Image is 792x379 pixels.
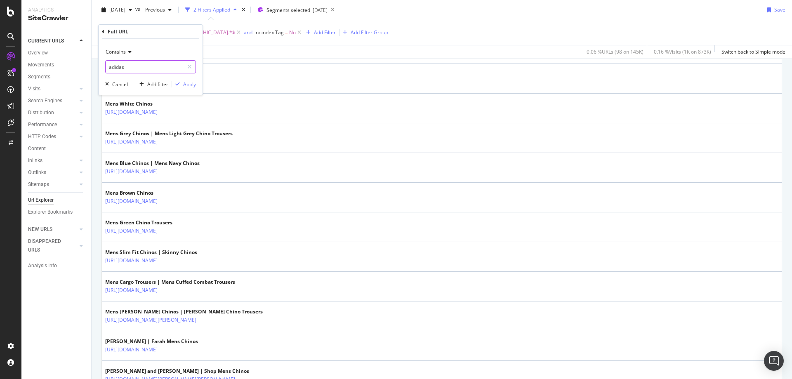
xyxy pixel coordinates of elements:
div: Add filter [147,81,168,88]
a: Inlinks [28,156,77,165]
div: Switch back to Simple mode [721,48,785,55]
button: and [244,28,252,36]
div: Apply [183,81,196,88]
a: Visits [28,85,77,93]
div: [PERSON_NAME] | Farah Mens Chinos [105,338,198,345]
span: Contains [106,48,126,55]
button: [DATE] [98,3,135,16]
div: Sitemaps [28,180,49,189]
button: Apply [172,80,196,88]
a: Search Engines [28,97,77,105]
div: Segments [28,73,50,81]
div: Search Engines [28,97,62,105]
div: Open Intercom Messenger [764,351,784,371]
span: vs [135,5,142,12]
button: Add Filter Group [339,28,388,38]
div: Explorer Bookmarks [28,208,73,217]
a: Url Explorer [28,196,85,205]
div: [DATE] [313,7,328,14]
div: 2 Filters Applied [193,6,230,13]
a: Sitemaps [28,180,77,189]
a: Overview [28,49,85,57]
div: Outlinks [28,168,46,177]
span: Previous [142,6,165,13]
span: noindex Tag [256,29,284,36]
div: Url Explorer [28,196,54,205]
div: Mens Green Chino Trousers [105,219,193,226]
div: DISAPPEARED URLS [28,237,70,254]
a: Explorer Bookmarks [28,208,85,217]
a: Outlinks [28,168,77,177]
div: Visits [28,85,40,93]
div: times [240,6,247,14]
a: HTTP Codes [28,132,77,141]
a: CURRENT URLS [28,37,77,45]
a: [URL][DOMAIN_NAME] [105,108,158,116]
div: 0.16 % Visits ( 1K on 873K ) [654,48,711,55]
div: Mens Brown Chinos [105,189,193,197]
div: Mens Blue Chinos | Mens Navy Chinos [105,160,200,167]
a: Segments [28,73,85,81]
a: Movements [28,61,85,69]
div: Overview [28,49,48,57]
a: [URL][DOMAIN_NAME][PERSON_NAME] [105,316,196,324]
a: DISAPPEARED URLS [28,237,77,254]
button: Cancel [102,80,128,88]
div: Add Filter Group [351,29,388,36]
a: NEW URLS [28,225,77,234]
div: Mens Cargo Trousers | Mens Cuffed Combat Trousers [105,278,235,286]
button: Add filter [136,80,168,88]
span: = [285,29,288,36]
a: [URL][DOMAIN_NAME] [105,197,158,205]
div: Full URL [108,28,128,35]
a: Distribution [28,108,77,117]
div: Movements [28,61,54,69]
button: Save [764,3,785,16]
button: Switch back to Simple mode [718,45,785,59]
a: Content [28,144,85,153]
button: 2 Filters Applied [182,3,240,16]
div: HTTP Codes [28,132,56,141]
a: Performance [28,120,77,129]
div: Inlinks [28,156,42,165]
div: NEW URLS [28,225,52,234]
div: and [244,29,252,36]
a: [URL][DOMAIN_NAME] [105,346,158,354]
div: SiteCrawler [28,14,85,23]
div: Analysis Info [28,261,57,270]
a: [URL][DOMAIN_NAME] [105,167,158,176]
div: 0.06 % URLs ( 98 on 145K ) [587,48,643,55]
div: Cancel [112,81,128,88]
span: Segments selected [266,7,310,14]
button: Segments selected[DATE] [254,3,328,16]
div: Mens Grey Chinos | Mens Light Grey Chino Trousers [105,130,233,137]
a: [URL][DOMAIN_NAME] [105,227,158,235]
div: Save [774,6,785,13]
a: [URL][DOMAIN_NAME] [105,257,158,265]
button: Previous [142,3,175,16]
a: [URL][DOMAIN_NAME] [105,286,158,294]
div: Content [28,144,46,153]
div: Mens [PERSON_NAME] Chinos | [PERSON_NAME] Chino Trousers [105,308,263,315]
div: Add Filter [314,29,336,36]
span: 2025 Sep. 21st [109,6,125,13]
div: Distribution [28,108,54,117]
a: [URL][DOMAIN_NAME] [105,138,158,146]
div: Mens Slim Fit Chinos | Skinny Chinos [105,249,197,256]
div: Mens White Chinos [105,100,193,108]
span: No [289,27,296,38]
a: Analysis Info [28,261,85,270]
div: Analytics [28,7,85,14]
div: CURRENT URLS [28,37,64,45]
div: [PERSON_NAME] and [PERSON_NAME] | Shop Mens Chinos [105,367,271,375]
div: Performance [28,120,57,129]
button: Add Filter [303,28,336,38]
